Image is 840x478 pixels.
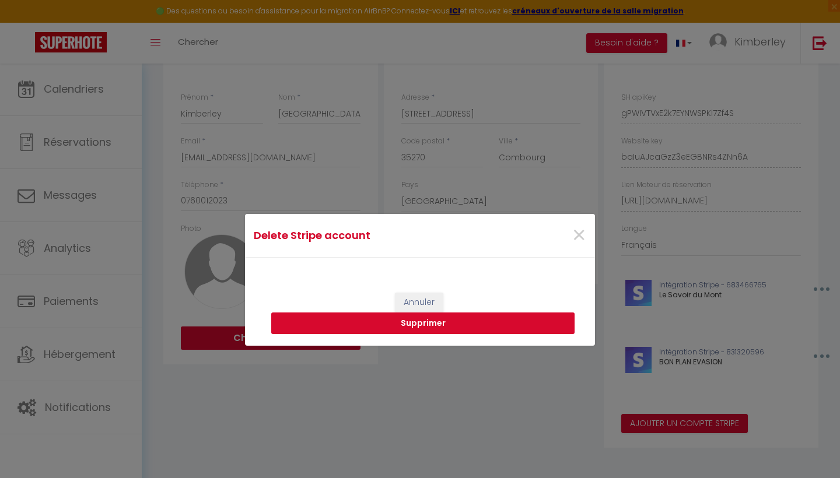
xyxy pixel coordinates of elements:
h4: Delete Stripe account [254,227,470,244]
button: Annuler [395,293,443,312]
button: Ouvrir le widget de chat LiveChat [9,5,44,40]
button: Supprimer [271,312,575,335]
span: × [572,218,586,253]
button: Close [572,223,586,248]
